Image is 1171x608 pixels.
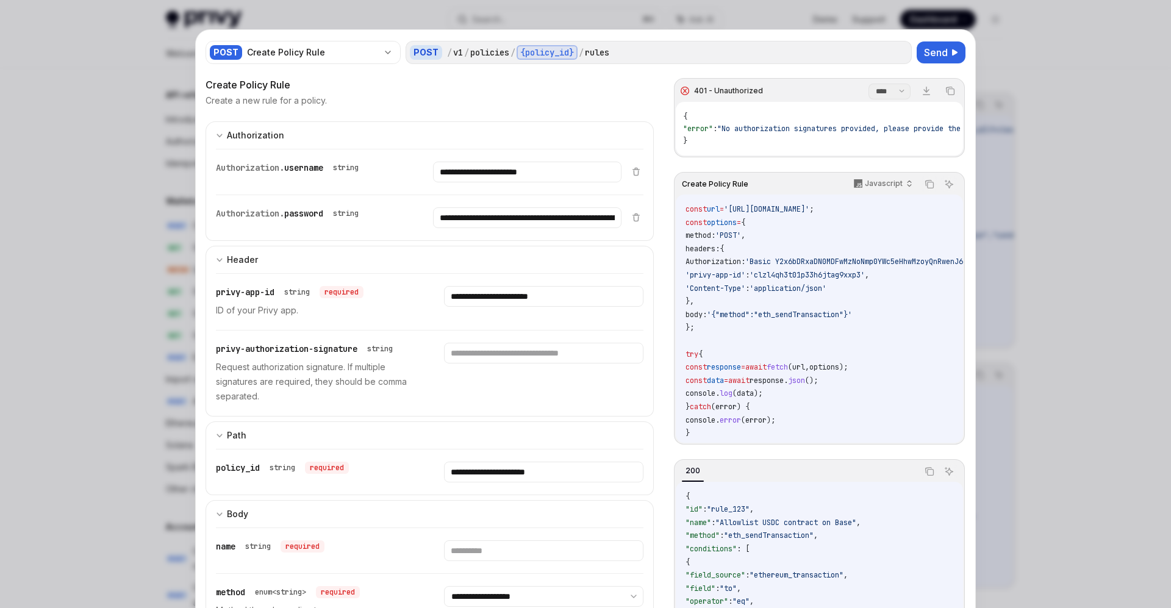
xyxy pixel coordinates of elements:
div: v1 [453,46,463,59]
div: Authorization.password [216,207,363,220]
span: method: [686,231,715,240]
span: Authorization. [216,162,284,173]
p: Create a new rule for a policy. [206,95,327,107]
span: } [686,428,690,438]
button: Copy the contents from the code block [922,176,937,192]
span: , [737,584,741,593]
span: , [856,518,861,528]
span: const [686,376,707,385]
span: await [745,362,767,372]
span: console [686,415,715,425]
span: : [720,531,724,540]
span: name [216,541,235,552]
div: method [216,586,360,598]
span: { [683,112,687,121]
span: '{"method":"eth_sendTransaction"}' [707,310,852,320]
span: 'clzl4qh3t01p33h6jtag9xxp3' [750,270,865,280]
span: : [ [737,544,750,554]
span: ( [732,388,737,398]
span: ); [839,362,848,372]
span: : [703,504,707,514]
div: string [333,163,359,173]
span: Authorization: [686,257,745,266]
p: Javascript [865,179,903,188]
div: required [320,286,363,298]
span: , [750,504,754,514]
button: expand input section [206,121,654,149]
span: "conditions" [686,544,737,554]
span: ( [788,362,792,372]
div: / [579,46,584,59]
span: "eth_sendTransaction" [724,531,814,540]
div: POST [210,45,242,60]
div: Create Policy Rule [247,46,378,59]
p: Request authorization signature. If multiple signatures are required, they should be comma separa... [216,360,415,404]
span: const [686,218,707,227]
span: "id" [686,504,703,514]
span: password [284,208,323,219]
div: required [316,586,360,598]
div: privy-authorization-signature [216,343,398,355]
span: "Allowlist USDC contract on Base" [715,518,856,528]
span: "rule_123" [707,504,750,514]
span: error [745,415,767,425]
div: string [333,209,359,218]
span: "field" [686,584,715,593]
span: , [865,270,869,280]
div: policy_id [216,462,349,474]
span: , [814,531,818,540]
button: Ask AI [941,463,957,479]
div: string [367,344,393,354]
div: required [305,462,349,474]
div: Authorization [227,128,284,143]
span: console [686,388,715,398]
span: Send [924,45,948,60]
span: : [728,596,732,606]
span: Authorization. [216,208,284,219]
span: } [683,136,687,146]
span: 'privy-app-id' [686,270,745,280]
span: { [686,492,690,501]
div: name [216,540,324,553]
span: = [741,362,745,372]
span: : [745,570,750,580]
div: string [284,287,310,297]
span: { [698,349,703,359]
div: rules [585,46,609,59]
span: : [745,284,750,293]
span: ); [767,415,775,425]
div: / [510,46,515,59]
span: }, [686,296,694,306]
span: options [809,362,839,372]
span: "name" [686,518,711,528]
span: , [750,596,754,606]
span: data [737,388,754,398]
span: await [728,376,750,385]
span: options [707,218,737,227]
span: '[URL][DOMAIN_NAME]' [724,204,809,214]
span: "error" [683,124,713,134]
span: { [720,244,724,254]
span: url [707,204,720,214]
div: Header [227,252,258,267]
span: ; [809,204,814,214]
div: / [447,46,452,59]
p: ID of your Privy app. [216,303,415,318]
span: policy_id [216,462,260,473]
div: string [245,542,271,551]
span: , [843,570,848,580]
span: ) { [737,402,750,412]
span: 'application/json' [750,284,826,293]
span: 'POST' [715,231,741,240]
span: log [720,388,732,398]
button: Ask AI [941,176,957,192]
span: . [715,415,720,425]
div: required [281,540,324,553]
div: / [464,46,469,59]
div: {policy_id} [517,45,578,60]
span: response [750,376,784,385]
span: json [788,376,805,385]
span: (); [805,376,818,385]
span: catch [690,402,711,412]
div: policies [470,46,509,59]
